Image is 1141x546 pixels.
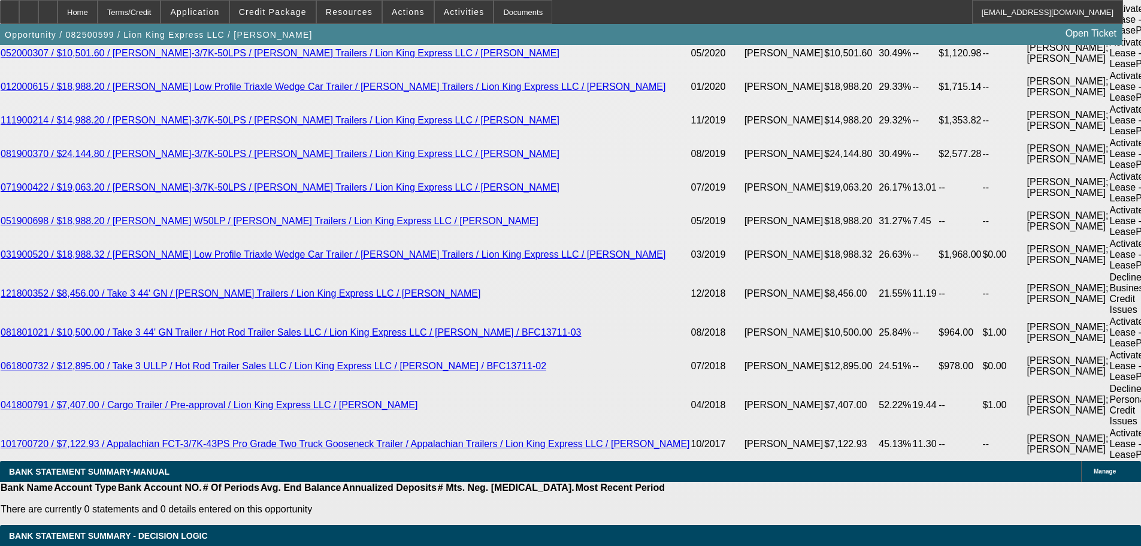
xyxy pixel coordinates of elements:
td: -- [912,104,939,137]
td: [PERSON_NAME]; [PERSON_NAME] [1027,171,1109,204]
td: 26.17% [878,171,912,204]
td: [PERSON_NAME] [744,137,824,171]
th: Avg. End Balance [260,482,342,494]
td: $7,122.93 [824,427,878,461]
span: Bank Statement Summary - Decision Logic [9,531,208,541]
td: 05/2020 [691,37,744,70]
span: Actions [392,7,425,17]
td: $0.00 [982,238,1026,272]
a: 041800791 / $7,407.00 / Cargo Trailer / Pre-approval / Lion King Express LLC / [PERSON_NAME] [1,400,417,410]
a: 052000307 / $10,501.60 / [PERSON_NAME]-3/7K-50LPS / [PERSON_NAME] Trailers / Lion King Express LL... [1,48,559,58]
button: Credit Package [230,1,316,23]
a: 111900214 / $14,988.20 / [PERSON_NAME]-3/7K-50LPS / [PERSON_NAME] Trailers / Lion King Express LL... [1,115,559,125]
td: 10/2017 [691,427,744,461]
a: 081900370 / $24,144.80 / [PERSON_NAME]-3/7K-50LPS / [PERSON_NAME] Trailers / Lion King Express LL... [1,149,559,159]
td: -- [938,427,982,461]
th: Bank Account NO. [117,482,202,494]
td: $24,144.80 [824,137,878,171]
td: $1,968.00 [938,238,982,272]
td: $1,353.82 [938,104,982,137]
td: 29.33% [878,70,912,104]
a: 051900698 / $18,988.20 / [PERSON_NAME] W50LP / [PERSON_NAME] Trailers / Lion King Express LLC / [... [1,216,538,226]
td: [PERSON_NAME] [744,70,824,104]
td: 31.27% [878,204,912,238]
td: $964.00 [938,316,982,349]
button: Actions [383,1,434,23]
td: 07/2018 [691,349,744,383]
td: [PERSON_NAME]; [PERSON_NAME] [1027,427,1109,461]
span: Opportunity / 082500599 / Lion King Express LLC / [PERSON_NAME] [5,30,313,40]
td: 04/2018 [691,383,744,427]
a: 071900422 / $19,063.20 / [PERSON_NAME]-3/7K-50LPS / [PERSON_NAME] Trailers / Lion King Express LL... [1,182,559,192]
td: 29.32% [878,104,912,137]
td: 7.45 [912,204,939,238]
td: 01/2020 [691,70,744,104]
td: 12/2018 [691,272,744,316]
td: $19,063.20 [824,171,878,204]
td: -- [938,204,982,238]
td: $10,500.00 [824,316,878,349]
td: $1.00 [982,316,1026,349]
button: Activities [435,1,494,23]
td: $10,501.60 [824,37,878,70]
td: $1,120.98 [938,37,982,70]
td: 52.22% [878,383,912,427]
td: $1,715.14 [938,70,982,104]
td: [PERSON_NAME]; [PERSON_NAME] [1027,383,1109,427]
td: [PERSON_NAME] [744,104,824,137]
td: $1.00 [982,383,1026,427]
td: 11/2019 [691,104,744,137]
td: 11.30 [912,427,939,461]
span: Application [170,7,219,17]
td: 03/2019 [691,238,744,272]
span: Activities [444,7,485,17]
td: $18,988.20 [824,70,878,104]
td: -- [912,137,939,171]
a: 101700720 / $7,122.93 / Appalachian FCT-3/7K-43PS Pro Grade Two Truck Gooseneck Trailer / Appalac... [1,439,690,449]
td: -- [912,70,939,104]
td: [PERSON_NAME] [744,427,824,461]
span: Manage [1094,468,1116,475]
td: -- [982,70,1026,104]
td: $978.00 [938,349,982,383]
td: 13.01 [912,171,939,204]
td: [PERSON_NAME] [744,238,824,272]
td: -- [912,238,939,272]
td: [PERSON_NAME]; [PERSON_NAME] [1027,137,1109,171]
a: 031900520 / $18,988.32 / [PERSON_NAME] Low Profile Triaxle Wedge Car Trailer / [PERSON_NAME] Trai... [1,249,665,260]
button: Application [161,1,228,23]
td: $2,577.28 [938,137,982,171]
span: Resources [326,7,373,17]
th: # Of Periods [202,482,260,494]
td: [PERSON_NAME] [744,349,824,383]
td: -- [912,37,939,70]
a: 081801021 / $10,500.00 / Take 3 44' GN Trailer / Hot Rod Trailer Sales LLC / Lion King Express LL... [1,327,582,337]
td: -- [912,316,939,349]
td: 30.49% [878,137,912,171]
span: BANK STATEMENT SUMMARY-MANUAL [9,467,170,476]
td: 19.44 [912,383,939,427]
td: $8,456.00 [824,272,878,316]
td: [PERSON_NAME] [744,204,824,238]
td: $18,988.20 [824,204,878,238]
th: Annualized Deposits [341,482,437,494]
td: 07/2019 [691,171,744,204]
td: -- [982,427,1026,461]
button: Resources [317,1,382,23]
td: 08/2018 [691,316,744,349]
td: $14,988.20 [824,104,878,137]
td: 08/2019 [691,137,744,171]
td: [PERSON_NAME] [744,272,824,316]
td: 21.55% [878,272,912,316]
th: Account Type [53,482,117,494]
td: [PERSON_NAME] [744,171,824,204]
td: 05/2019 [691,204,744,238]
td: [PERSON_NAME] [744,37,824,70]
td: $12,895.00 [824,349,878,383]
td: -- [982,272,1026,316]
td: -- [982,204,1026,238]
td: -- [938,383,982,427]
td: [PERSON_NAME]; [PERSON_NAME] [1027,238,1109,272]
td: [PERSON_NAME]; [PERSON_NAME] [1027,272,1109,316]
th: # Mts. Neg. [MEDICAL_DATA]. [437,482,575,494]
